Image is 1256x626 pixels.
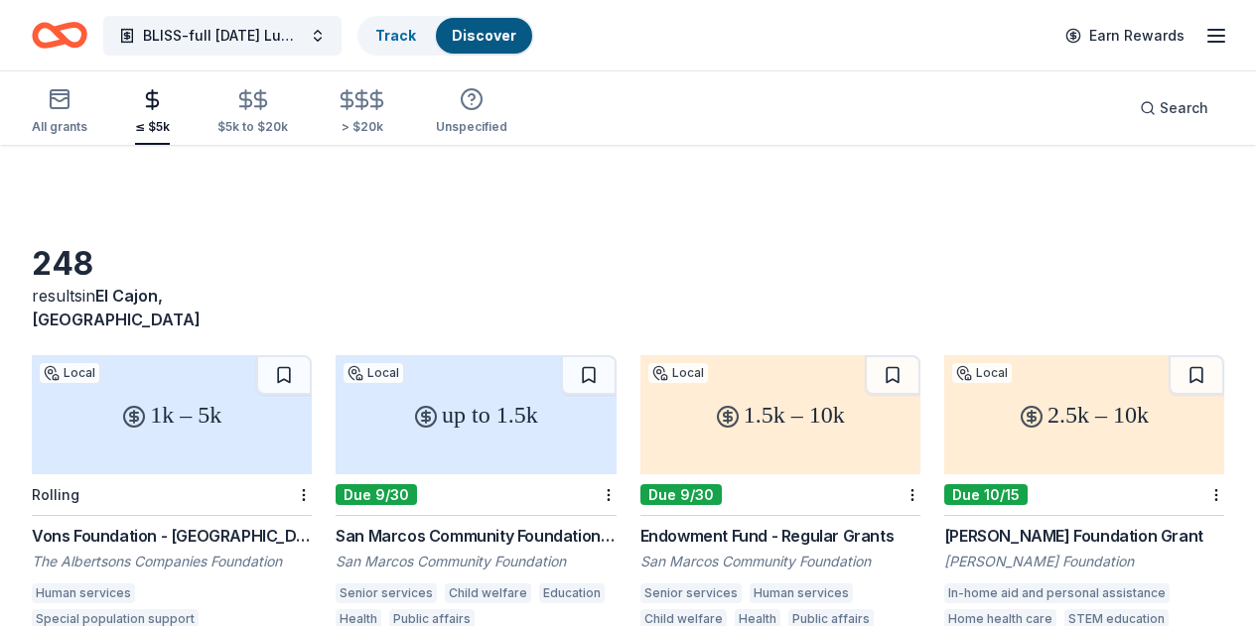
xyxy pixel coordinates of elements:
[640,524,920,548] div: Endowment Fund - Regular Grants
[452,27,516,44] a: Discover
[436,119,507,135] div: Unspecified
[32,355,312,474] div: 1k – 5k
[336,552,616,571] div: San Marcos Community Foundation
[357,16,534,56] button: TrackDiscover
[40,363,99,383] div: Local
[32,552,312,571] div: The Albertsons Companies Foundation
[1160,96,1208,120] span: Search
[539,583,605,603] div: Education
[640,355,920,474] div: 1.5k – 10k
[135,119,170,135] div: ≤ $5k
[135,80,170,145] button: ≤ $5k
[32,284,312,331] div: results
[944,552,1224,571] div: [PERSON_NAME] Foundation
[944,524,1224,548] div: [PERSON_NAME] Foundation Grant
[103,16,342,56] button: BLISS-full [DATE] Luncheon
[32,286,201,329] span: El Cajon, [GEOGRAPHIC_DATA]
[436,79,507,145] button: Unspecified
[32,486,79,503] div: Rolling
[344,363,403,383] div: Local
[32,119,87,135] div: All grants
[336,80,388,145] button: > $20k
[952,363,1012,383] div: Local
[445,583,531,603] div: Child welfare
[944,484,1028,505] div: Due 10/15
[32,12,87,59] a: Home
[1053,18,1196,54] a: Earn Rewards
[217,119,288,135] div: $5k to $20k
[640,552,920,571] div: San Marcos Community Foundation
[640,484,722,505] div: Due 9/30
[336,119,388,135] div: > $20k
[32,244,312,284] div: 248
[336,583,437,603] div: Senior services
[648,363,708,383] div: Local
[32,286,201,329] span: in
[640,583,742,603] div: Senior services
[750,583,853,603] div: Human services
[32,524,312,548] div: Vons Foundation - [GEOGRAPHIC_DATA][US_STATE]
[1124,88,1224,128] button: Search
[32,79,87,145] button: All grants
[944,583,1170,603] div: In-home aid and personal assistance
[217,80,288,145] button: $5k to $20k
[375,27,416,44] a: Track
[336,524,616,548] div: San Marcos Community Foundation: Endowment Fund - Mini Grants
[336,355,616,474] div: up to 1.5k
[944,355,1224,474] div: 2.5k – 10k
[143,24,302,48] span: BLISS-full [DATE] Luncheon
[32,583,135,603] div: Human services
[336,484,417,505] div: Due 9/30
